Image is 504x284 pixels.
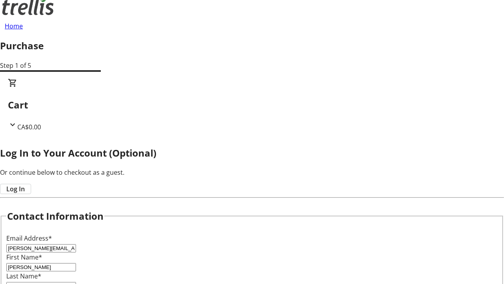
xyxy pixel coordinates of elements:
[6,272,41,280] label: Last Name*
[6,234,52,243] label: Email Address*
[6,253,42,262] label: First Name*
[7,209,104,223] h2: Contact Information
[17,123,41,131] span: CA$0.00
[8,98,496,112] h2: Cart
[8,78,496,132] div: CartCA$0.00
[6,184,25,194] span: Log In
